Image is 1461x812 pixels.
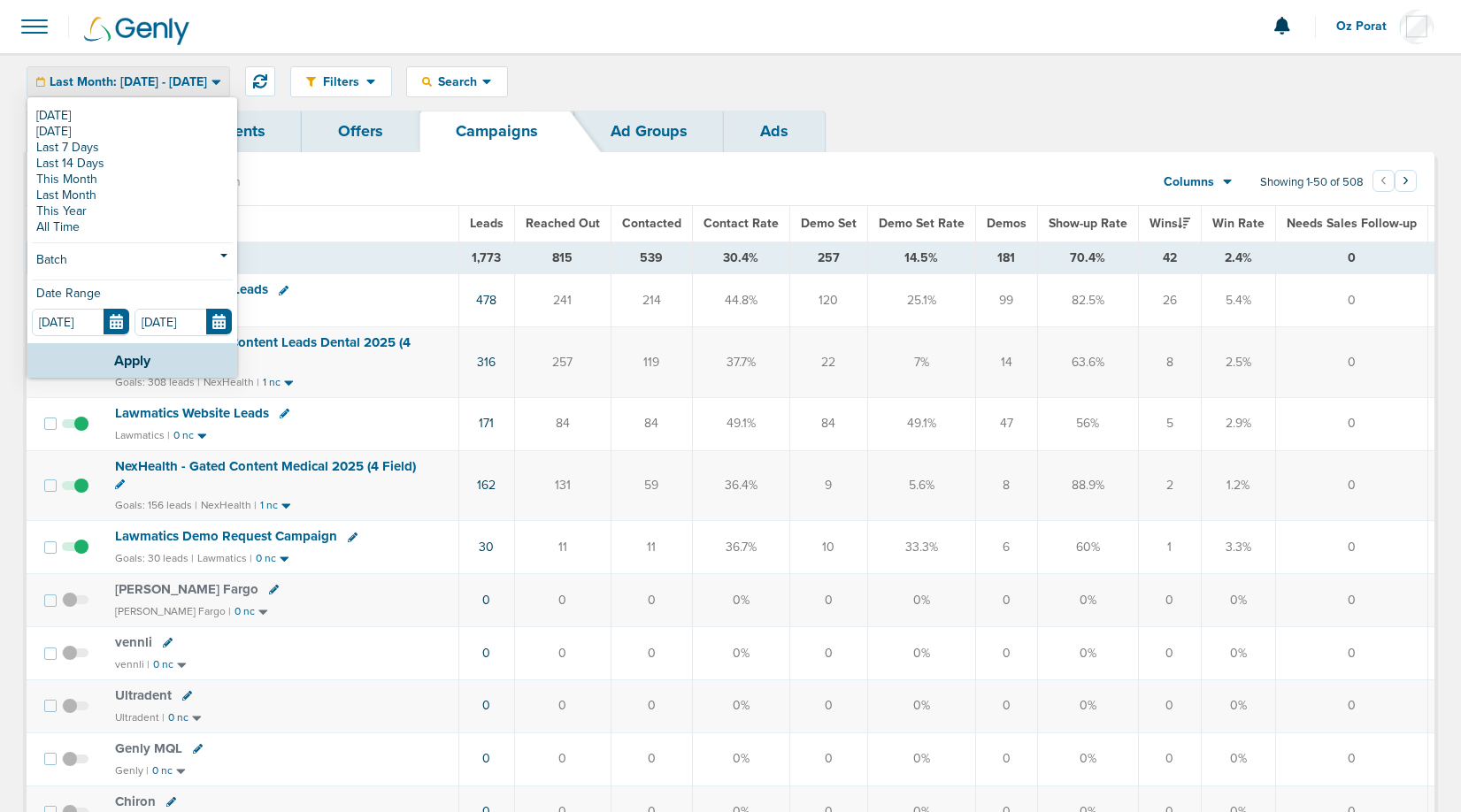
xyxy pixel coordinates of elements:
td: 82.5% [1037,274,1138,327]
td: 0 [1138,574,1201,627]
small: Ultradent | [115,711,165,724]
small: NexHealth | [201,499,257,511]
span: Demo Set Rate [879,216,965,231]
span: Ultradent [115,687,172,703]
td: 539 [611,241,692,274]
td: 0% [1201,626,1275,679]
a: 0 [482,593,490,608]
small: 0 nc [173,429,194,442]
td: 14 [975,327,1037,397]
a: Last Month [32,188,233,203]
td: 84 [514,397,611,450]
td: 1 [1138,521,1201,574]
span: NexHealth - Gated Content Leads Dental 2025 (4 Field) [115,334,411,368]
td: 6 [975,521,1037,574]
a: Campaigns [419,111,574,152]
td: 37.7% [692,327,789,397]
td: 2 [1138,450,1201,520]
td: 36.7% [692,521,789,574]
td: 0% [1201,574,1275,627]
td: 56% [1037,397,1138,450]
td: 11 [514,521,611,574]
td: 214 [611,274,692,327]
span: Show-up Rate [1049,216,1127,231]
span: Needs Sales Follow-up [1287,216,1417,231]
td: 30.4% [692,241,789,274]
td: 0% [1201,679,1275,732]
a: Last 7 Days [32,140,233,156]
small: Lawmatics | [197,552,252,564]
span: Filters [316,74,366,89]
td: 8 [1138,327,1201,397]
td: 63.6% [1037,327,1138,397]
small: 1 nc [260,499,278,512]
a: Ad Groups [574,111,724,152]
td: 7% [867,327,975,397]
small: 0 nc [256,552,276,565]
td: 0% [867,679,975,732]
td: 0 [1275,450,1427,520]
td: 0 [1275,521,1427,574]
small: 0 nc [168,711,188,724]
a: [DATE] [32,108,233,124]
a: All Time [32,219,233,235]
td: 0 [514,679,611,732]
small: 0 nc [235,605,255,618]
td: 0% [692,626,789,679]
td: 22 [789,327,867,397]
a: Offers [302,111,419,152]
td: 25.1% [867,274,975,327]
span: Wins [1150,216,1190,231]
td: 2.9% [1201,397,1275,450]
a: [DATE] [32,124,233,140]
td: 88.9% [1037,450,1138,520]
td: 0% [1037,626,1138,679]
td: 70.4% [1037,241,1138,274]
img: Genly [84,17,189,45]
div: Date Range [32,287,233,309]
td: 47 [975,397,1037,450]
td: 1,773 [458,241,514,274]
small: 0 nc [153,658,173,671]
span: Lawmatics Website Leads [115,405,269,421]
span: Genly MQL [115,740,182,756]
td: 0 [514,626,611,679]
td: 0 [1275,274,1427,327]
td: 0% [1037,679,1138,732]
td: 10 [789,521,867,574]
small: vennli | [115,658,150,670]
span: Win Rate [1212,216,1265,231]
td: 99 [975,274,1037,327]
td: 84 [789,397,867,450]
td: 0 [789,626,867,679]
span: Oz Porat [1336,20,1399,33]
a: Last 14 Days [32,156,233,172]
td: 0 [789,679,867,732]
small: 0 nc [152,764,173,778]
td: 5.4% [1201,274,1275,327]
td: 49.1% [692,397,789,450]
td: 0 [1275,327,1427,397]
span: [PERSON_NAME] Fargo [115,581,258,597]
td: 0 [611,732,692,785]
a: Clients [179,111,302,152]
small: Genly | [115,764,149,777]
td: 131 [514,450,611,520]
a: 171 [479,416,494,431]
span: Chiron [115,793,156,809]
td: 0 [1275,679,1427,732]
td: 8 [975,450,1037,520]
td: 36.4% [692,450,789,520]
td: 0 [1275,397,1427,450]
td: 0% [692,574,789,627]
td: 0% [1201,732,1275,785]
td: 815 [514,241,611,274]
td: 0% [692,732,789,785]
ul: Pagination [1373,172,1417,194]
span: Lawmatics Demo Request Campaign [115,528,337,544]
td: 0 [514,574,611,627]
a: 30 [479,540,494,555]
td: 241 [514,274,611,327]
td: 49.1% [867,397,975,450]
small: [PERSON_NAME] Fargo | [115,605,231,617]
